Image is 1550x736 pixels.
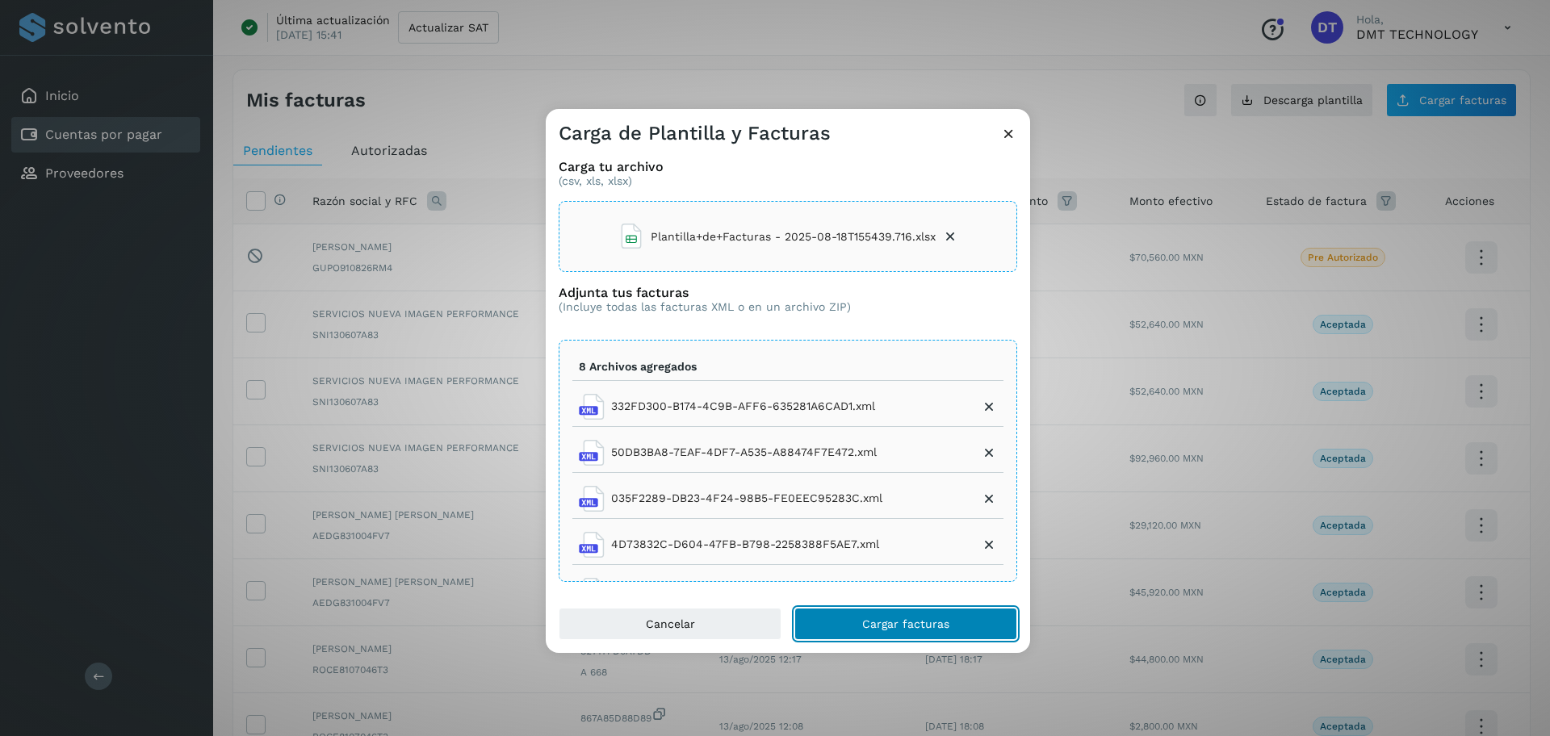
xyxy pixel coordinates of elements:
h3: Carga de Plantilla y Facturas [559,122,831,145]
p: 8 Archivos agregados [579,360,697,374]
h3: Carga tu archivo [559,159,1017,174]
p: (csv, xls, xlsx) [559,174,1017,188]
button: Cargar facturas [794,608,1017,640]
span: Cancelar [646,618,695,629]
span: 4D73832C-D604-47FB-B798-2258388F5AE7.xml [611,536,879,553]
span: 035F2289-DB23-4F24-98B5-FE0EEC95283C.xml [611,490,882,507]
span: Cargar facturas [862,618,949,629]
p: (Incluye todas las facturas XML o en un archivo ZIP) [559,300,851,314]
button: Cancelar [559,608,781,640]
span: 332FD300-B174-4C9B-AFF6-635281A6CAD1.xml [611,398,875,415]
span: 50DB3BA8-7EAF-4DF7-A535-A88474F7E472.xml [611,444,877,461]
h3: Adjunta tus facturas [559,285,851,300]
span: Plantilla+de+Facturas - 2025-08-18T155439.716.xlsx [651,228,936,245]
